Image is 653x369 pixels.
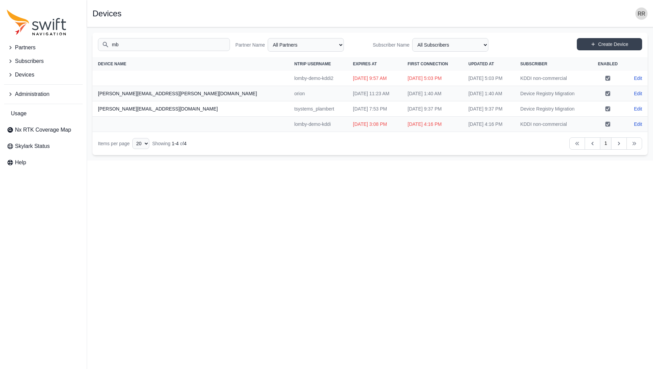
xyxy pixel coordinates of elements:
[408,62,448,66] span: First Connection
[93,10,121,18] h1: Devices
[515,101,590,117] td: Device Registry Migration
[289,101,348,117] td: tsystems_plambert
[98,38,230,51] input: Search
[515,57,590,71] th: Subscriber
[4,54,83,68] button: Subscribers
[402,86,463,101] td: [DATE] 1:40 AM
[463,101,515,117] td: [DATE] 9:37 PM
[4,139,83,153] a: Skylark Status
[635,7,648,20] img: user photo
[15,90,49,98] span: Administration
[402,101,463,117] td: [DATE] 9:37 PM
[4,68,83,82] button: Devices
[348,86,402,101] td: [DATE] 11:23 AM
[463,86,515,101] td: [DATE] 1:40 AM
[600,137,612,150] a: 1
[132,138,149,149] select: Display Limit
[402,71,463,86] td: [DATE] 5:03 PM
[15,57,44,65] span: Subscribers
[577,38,642,50] a: Create Device
[373,41,409,48] label: Subscriber Name
[184,141,187,146] span: 4
[15,71,34,79] span: Devices
[4,41,83,54] button: Partners
[268,38,344,52] select: Partner Name
[515,71,590,86] td: KDDI non-commercial
[93,101,289,117] th: [PERSON_NAME][EMAIL_ADDRESS][DOMAIN_NAME]
[15,44,35,52] span: Partners
[515,117,590,132] td: KDDI non-commercial
[172,141,179,146] span: 1 - 4
[634,121,642,128] a: Edit
[402,117,463,132] td: [DATE] 4:16 PM
[93,86,289,101] th: [PERSON_NAME][EMAIL_ADDRESS][PERSON_NAME][DOMAIN_NAME]
[289,71,348,86] td: lomby-demo-kddi2
[348,101,402,117] td: [DATE] 7:53 PM
[15,158,26,167] span: Help
[515,86,590,101] td: Device Registry Migration
[93,57,289,71] th: Device Name
[590,57,625,71] th: Enabled
[4,87,83,101] button: Administration
[93,132,648,155] nav: Table navigation
[348,117,402,132] td: [DATE] 3:08 PM
[152,140,186,147] div: Showing of
[412,38,488,52] select: Subscriber
[4,156,83,169] a: Help
[4,123,83,137] a: Nx RTK Coverage Map
[634,75,642,82] a: Edit
[289,86,348,101] td: orion
[634,90,642,97] a: Edit
[15,126,71,134] span: Nx RTK Coverage Map
[11,110,27,118] span: Usage
[289,57,348,71] th: NTRIP Username
[289,117,348,132] td: lomby-demo-kddi
[4,107,83,120] a: Usage
[463,71,515,86] td: [DATE] 5:03 PM
[348,71,402,86] td: [DATE] 9:57 AM
[468,62,494,66] span: Updated At
[463,117,515,132] td: [DATE] 4:16 PM
[15,142,50,150] span: Skylark Status
[235,41,265,48] label: Partner Name
[98,141,130,146] span: Items per page
[353,62,377,66] span: Expires At
[634,105,642,112] a: Edit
